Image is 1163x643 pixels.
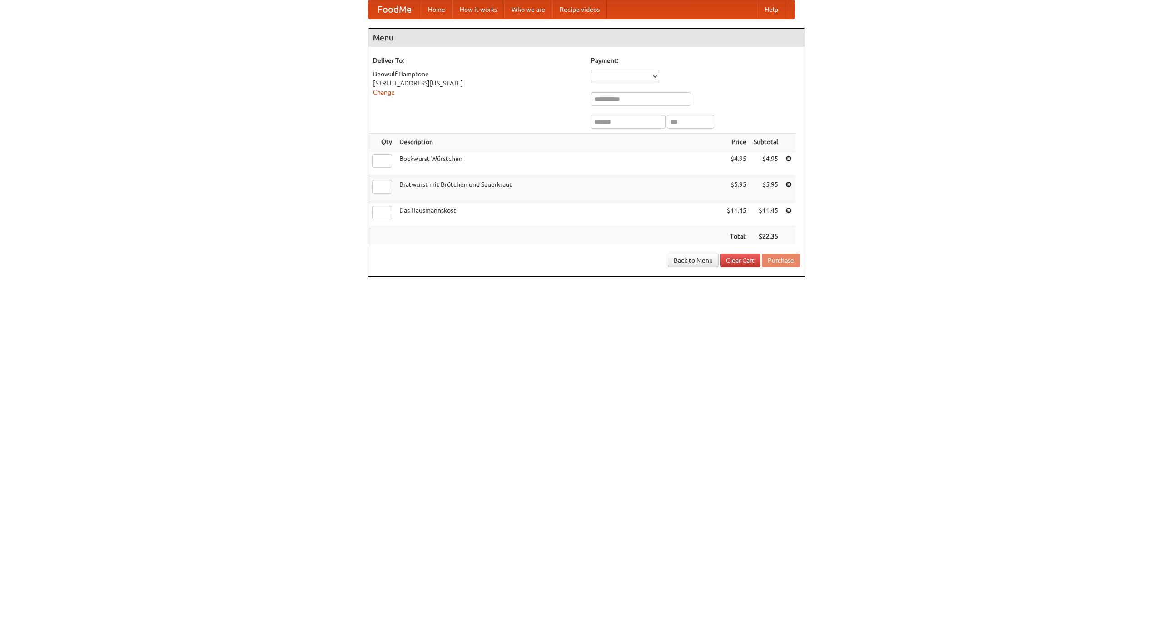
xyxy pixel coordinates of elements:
[396,176,723,202] td: Bratwurst mit Brötchen und Sauerkraut
[750,176,782,202] td: $5.95
[757,0,785,19] a: Help
[373,89,395,96] a: Change
[723,228,750,245] th: Total:
[723,202,750,228] td: $11.45
[723,150,750,176] td: $4.95
[762,254,800,267] button: Purchase
[373,70,582,79] div: Beowulf Hamptone
[368,0,421,19] a: FoodMe
[504,0,552,19] a: Who we are
[373,56,582,65] h5: Deliver To:
[452,0,504,19] a: How it works
[368,134,396,150] th: Qty
[668,254,719,267] a: Back to Menu
[750,150,782,176] td: $4.95
[421,0,452,19] a: Home
[396,134,723,150] th: Description
[723,134,750,150] th: Price
[720,254,760,267] a: Clear Cart
[750,134,782,150] th: Subtotal
[723,176,750,202] td: $5.95
[373,79,582,88] div: [STREET_ADDRESS][US_STATE]
[750,228,782,245] th: $22.35
[591,56,800,65] h5: Payment:
[396,202,723,228] td: Das Hausmannskost
[396,150,723,176] td: Bockwurst Würstchen
[750,202,782,228] td: $11.45
[552,0,607,19] a: Recipe videos
[368,29,805,47] h4: Menu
